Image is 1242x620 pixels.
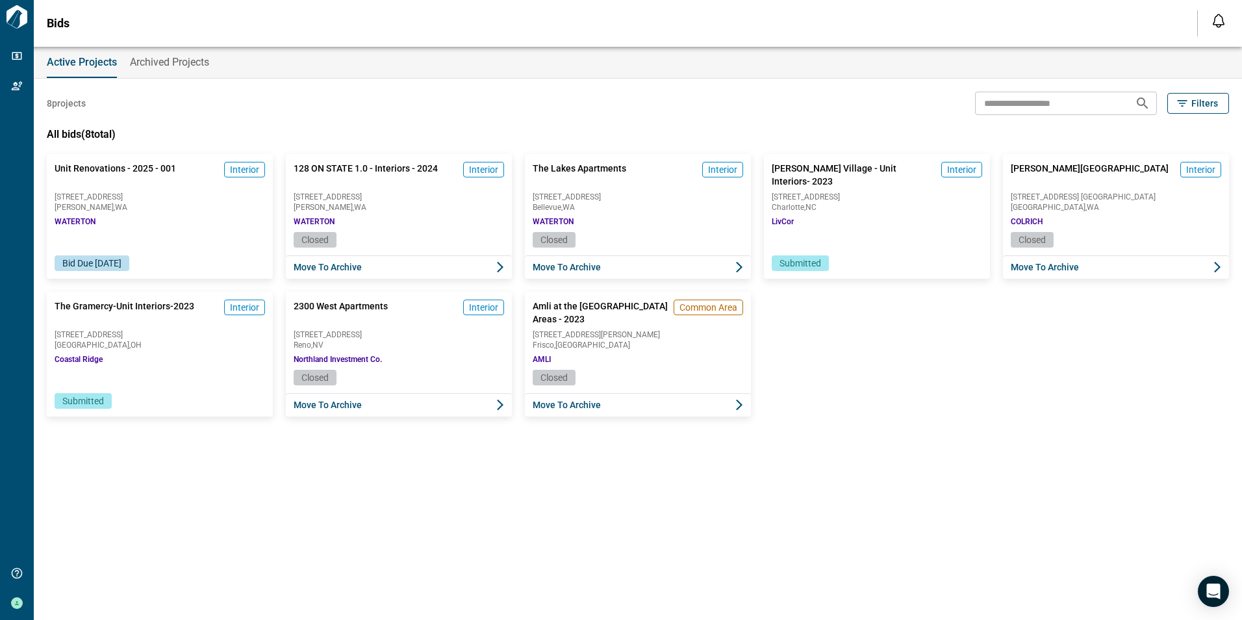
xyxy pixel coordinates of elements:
[294,193,504,201] span: [STREET_ADDRESS]
[469,301,498,314] span: Interior
[294,300,388,326] span: 2300 West Apartments
[1186,163,1215,176] span: Interior
[286,393,512,417] button: Move to Archive
[772,162,936,188] span: [PERSON_NAME] Village - Unit Interiors- 2023
[1011,261,1079,274] span: Move to Archive
[294,261,362,274] span: Move to Archive
[533,193,743,201] span: [STREET_ADDRESS]
[540,235,568,245] span: Closed
[55,331,265,339] span: [STREET_ADDRESS]
[55,203,265,211] span: [PERSON_NAME] , WA
[294,354,382,365] span: Northland Investment Co.
[47,56,117,69] span: Active Projects
[1130,90,1156,116] button: Search projects
[55,216,95,227] span: WATERTON
[294,203,504,211] span: [PERSON_NAME] , WA
[772,216,794,227] span: LivCor
[708,163,737,176] span: Interior
[1019,235,1046,245] span: Closed
[772,203,982,211] span: Charlotte , NC
[294,398,362,411] span: Move to Archive
[1208,10,1229,31] button: Open notification feed
[525,393,751,417] button: Move to Archive
[779,258,821,268] span: Submitted
[301,235,329,245] span: Closed
[533,162,626,188] span: The Lakes Apartments
[533,216,574,227] span: WATERTON
[294,216,335,227] span: WATERTON
[1011,216,1043,227] span: COLRICH
[62,258,121,268] span: Bid Due [DATE]
[1198,576,1229,607] div: Open Intercom Messenger
[533,331,743,339] span: [STREET_ADDRESS][PERSON_NAME]
[294,162,438,188] span: 128 ON STATE 1.0 - Interiors - 2024
[230,301,259,314] span: Interior
[130,56,209,69] span: Archived Projects
[1191,97,1218,110] span: Filters
[533,354,551,365] span: AMLI
[540,372,568,383] span: Closed
[1011,193,1221,201] span: [STREET_ADDRESS] [GEOGRAPHIC_DATA]
[47,97,86,110] span: 8 projects
[533,341,743,349] span: Frisco , [GEOGRAPHIC_DATA]
[533,261,601,274] span: Move to Archive
[55,341,265,349] span: [GEOGRAPHIC_DATA] , OH
[947,163,976,176] span: Interior
[469,163,498,176] span: Interior
[62,396,104,406] span: Submitted
[55,162,176,188] span: Unit Renovations - 2025 - 001
[533,203,743,211] span: Bellevue , WA
[301,372,329,383] span: Closed
[772,193,982,201] span: [STREET_ADDRESS]
[47,128,116,140] span: All bids ( 8 total)
[47,17,70,30] span: Bids
[1011,203,1221,211] span: [GEOGRAPHIC_DATA] , WA
[294,331,504,339] span: [STREET_ADDRESS]
[230,163,259,176] span: Interior
[533,300,668,326] span: Amli at the [GEOGRAPHIC_DATA] Areas - 2023
[525,255,751,279] button: Move to Archive
[55,193,265,201] span: [STREET_ADDRESS]
[533,398,601,411] span: Move to Archive
[1167,93,1229,114] button: Filters
[55,354,103,365] span: Coastal Ridge
[34,47,1242,78] div: base tabs
[294,341,504,349] span: Reno , NV
[1011,162,1169,188] span: [PERSON_NAME][GEOGRAPHIC_DATA]
[286,255,512,279] button: Move to Archive
[679,301,737,314] span: Common Area
[55,300,194,326] span: The Gramercy-Unit Interiors-2023
[1003,255,1229,279] button: Move to Archive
